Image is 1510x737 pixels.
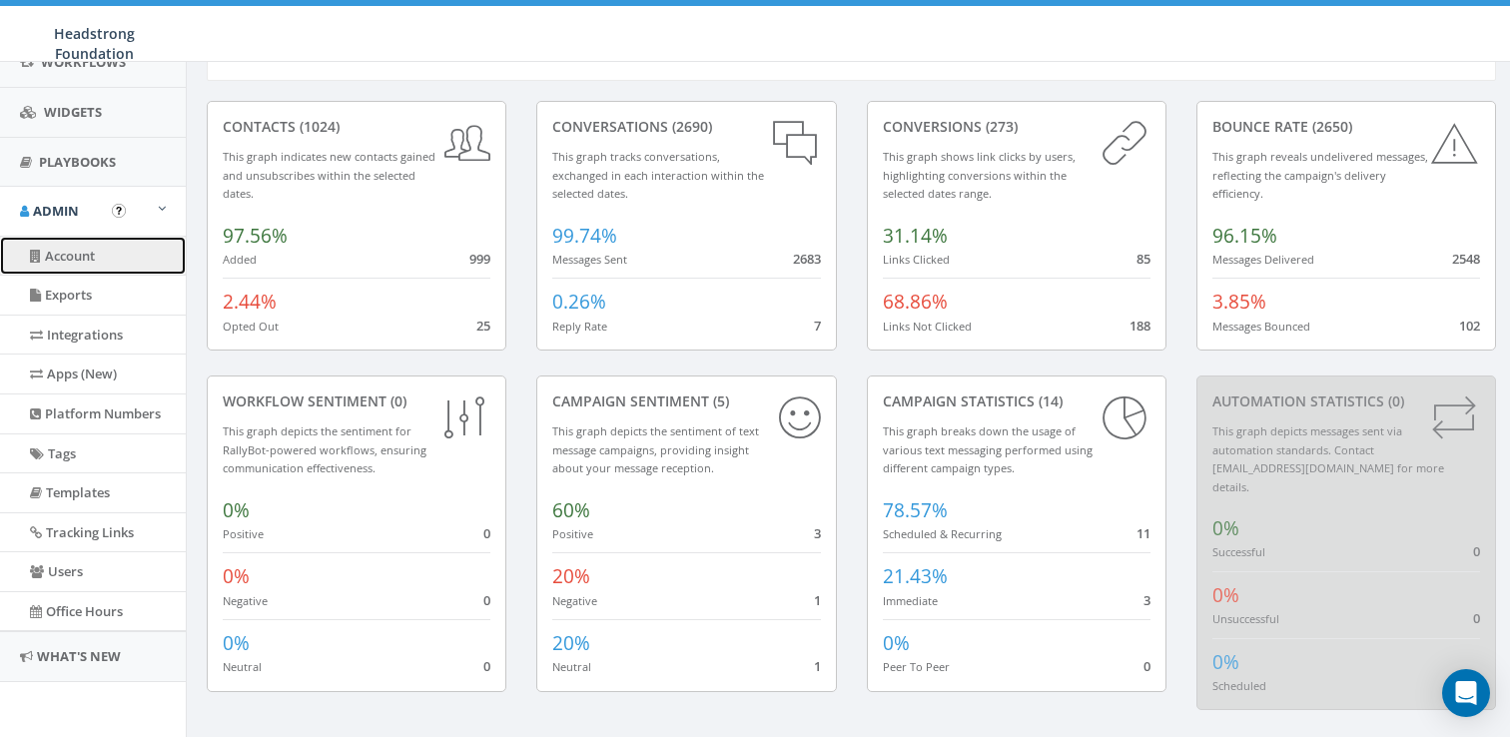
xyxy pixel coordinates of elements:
span: 0.26% [552,289,606,315]
div: Workflow Sentiment [223,391,490,411]
span: Headstrong Foundation [54,24,135,63]
span: (0) [1384,391,1404,410]
div: Open Intercom Messenger [1442,669,1490,717]
span: 78.57% [883,497,948,523]
span: (5) [709,391,729,410]
small: Positive [223,526,264,541]
button: Open In-App Guide [112,204,126,218]
small: This graph reveals undelivered messages, reflecting the campaign's delivery efficiency. [1212,149,1428,201]
small: This graph indicates new contacts gained and unsubscribes within the selected dates. [223,149,435,201]
span: 2548 [1452,250,1480,268]
small: This graph tracks conversations, exchanged in each interaction within the selected dates. [552,149,764,201]
span: 85 [1136,250,1150,268]
small: Immediate [883,593,938,608]
span: 0% [1212,515,1239,541]
span: 96.15% [1212,223,1277,249]
span: (0) [386,391,406,410]
small: This graph depicts the sentiment of text message campaigns, providing insight about your message ... [552,423,759,475]
span: 2683 [793,250,821,268]
span: 0% [223,563,250,589]
small: Scheduled [1212,678,1266,693]
span: 999 [469,250,490,268]
span: 0% [883,630,910,656]
span: 0 [483,524,490,542]
span: (273) [982,117,1018,136]
small: This graph shows link clicks by users, highlighting conversions within the selected dates range. [883,149,1076,201]
small: This graph depicts the sentiment for RallyBot-powered workflows, ensuring communication effective... [223,423,426,475]
span: 3 [1143,591,1150,609]
span: 3 [814,524,821,542]
span: 0 [1473,609,1480,627]
span: 25 [476,317,490,335]
small: Successful [1212,544,1265,559]
small: Messages Delivered [1212,252,1314,267]
div: Automation Statistics [1212,391,1480,411]
div: Bounce Rate [1212,117,1480,137]
small: Links Not Clicked [883,319,972,334]
div: conversions [883,117,1150,137]
small: Peer To Peer [883,659,950,674]
small: Messages Bounced [1212,319,1310,334]
small: Added [223,252,257,267]
span: 0 [1143,657,1150,675]
div: contacts [223,117,490,137]
span: 97.56% [223,223,288,249]
small: Negative [552,593,597,608]
small: Negative [223,593,268,608]
small: Unsuccessful [1212,611,1279,626]
small: Opted Out [223,319,279,334]
span: 2.44% [223,289,277,315]
small: Links Clicked [883,252,950,267]
small: This graph breaks down the usage of various text messaging performed using different campaign types. [883,423,1093,475]
span: 31.14% [883,223,948,249]
div: Campaign Statistics [883,391,1150,411]
span: Workflows [41,53,126,71]
span: 0 [483,591,490,609]
span: 188 [1130,317,1150,335]
span: 102 [1459,317,1480,335]
span: 20% [552,630,590,656]
span: 0% [223,497,250,523]
span: 3.85% [1212,289,1266,315]
div: conversations [552,117,820,137]
span: 99.74% [552,223,617,249]
span: Playbooks [39,153,116,171]
div: Campaign Sentiment [552,391,820,411]
span: Widgets [44,103,102,121]
small: This graph depicts messages sent via automation standards. Contact [EMAIL_ADDRESS][DOMAIN_NAME] f... [1212,423,1444,494]
span: 0% [223,630,250,656]
span: 7 [814,317,821,335]
span: Admin [33,202,79,220]
span: 21.43% [883,563,948,589]
small: Scheduled & Recurring [883,526,1002,541]
small: Neutral [223,659,262,674]
span: 11 [1136,524,1150,542]
span: 0 [483,657,490,675]
span: 60% [552,497,590,523]
span: 0 [1473,542,1480,560]
span: (2690) [668,117,712,136]
span: 68.86% [883,289,948,315]
small: Messages Sent [552,252,627,267]
span: 0% [1212,582,1239,608]
span: (2650) [1308,117,1352,136]
small: Reply Rate [552,319,607,334]
small: Neutral [552,659,591,674]
span: (1024) [296,117,340,136]
span: 20% [552,563,590,589]
span: 1 [814,657,821,675]
small: Positive [552,526,593,541]
span: (14) [1035,391,1063,410]
span: 0% [1212,649,1239,675]
span: 1 [814,591,821,609]
span: What's New [37,647,121,665]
